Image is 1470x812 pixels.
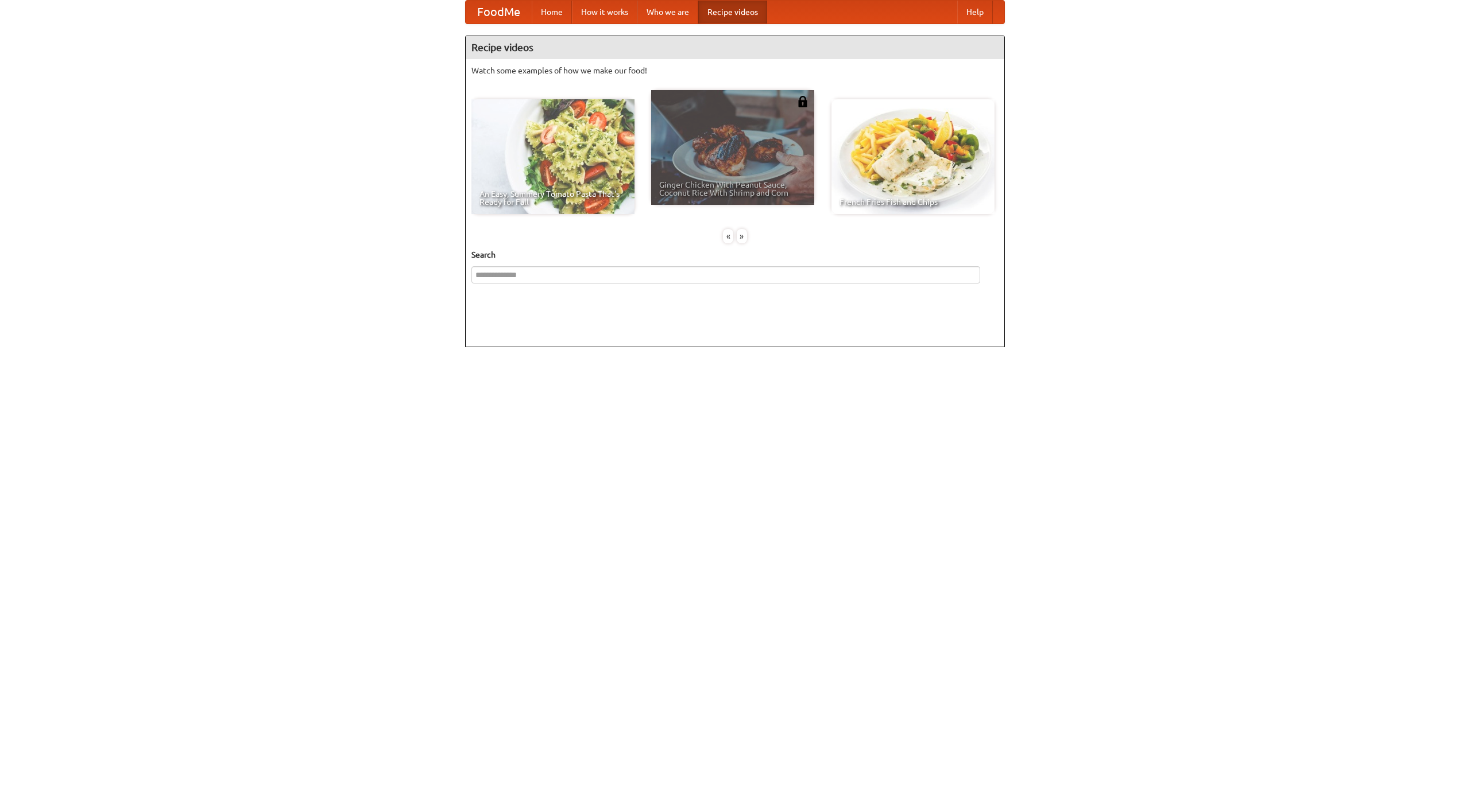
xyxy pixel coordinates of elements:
[466,36,1004,59] h4: Recipe videos
[572,1,637,24] a: How it works
[466,1,532,24] a: FoodMe
[840,198,987,206] span: French Fries Fish and Chips
[698,1,767,24] a: Recipe videos
[737,229,747,243] div: »
[637,1,698,24] a: Who we are
[797,96,808,107] img: 483408.png
[532,1,572,24] a: Home
[471,249,999,261] h5: Search
[471,99,635,214] a: An Easy, Summery Tomato Pasta That's Ready for Fall
[723,229,733,243] div: «
[479,190,626,206] span: An Easy, Summery Tomato Pasta That's Ready for Fall
[831,99,995,214] a: French Fries Fish and Chips
[471,65,999,76] p: Watch some examples of how we make our food!
[957,1,993,24] a: Help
